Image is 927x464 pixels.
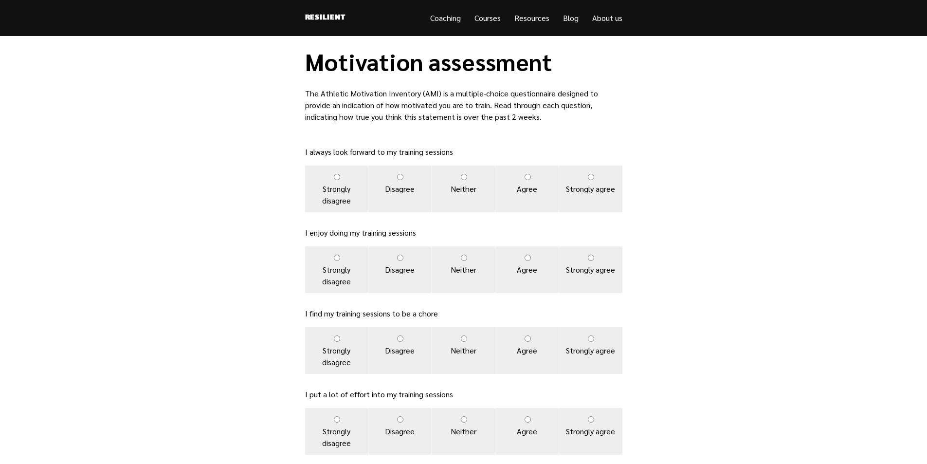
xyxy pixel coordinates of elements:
[305,48,622,76] h1: Motivation assessment
[525,335,531,342] input: Agree
[334,174,340,180] input: Strongly disagree
[397,416,403,423] input: Disagree
[397,335,403,342] input: Disagree
[305,389,622,400] p: I put a lot of effort into my training sessions
[461,416,467,423] input: Neither
[432,408,495,455] label: Neither
[368,327,432,374] label: Disagree
[588,416,594,423] input: Strongly agree
[495,408,559,455] label: Agree
[588,255,594,261] input: Strongly agree
[559,327,622,374] label: Strongly agree
[368,246,432,293] label: Disagree
[432,246,495,293] label: Neither
[397,174,403,180] input: Disagree
[305,88,622,123] p: The Athletic Motivation Inventory (AMI) is a multiple-choice questionnaire designed to provide an...
[563,13,579,23] a: Blog
[305,166,368,212] label: Strongly disagree
[305,246,368,293] label: Strongly disagree
[525,416,531,423] input: Agree
[305,227,622,239] p: I enjoy doing my training sessions
[430,13,461,23] a: Coaching
[305,408,368,455] label: Strongly disagree
[368,408,432,455] label: Disagree
[559,408,622,455] label: Strongly agree
[559,166,622,212] label: Strongly agree
[525,174,531,180] input: Agree
[525,255,531,261] input: Agree
[461,174,467,180] input: Neither
[588,335,594,342] input: Strongly agree
[514,13,549,23] a: Resources
[495,327,559,374] label: Agree
[334,335,340,342] input: Strongly disagree
[334,255,340,261] input: Strongly disagree
[334,416,340,423] input: Strongly disagree
[495,246,559,293] label: Agree
[305,308,622,319] p: I find my training sessions to be a chore
[592,13,622,23] a: About us
[559,246,622,293] label: Strongly agree
[432,327,495,374] label: Neither
[474,13,501,23] a: Courses
[368,166,432,212] label: Disagree
[495,166,559,212] label: Agree
[432,166,495,212] label: Neither
[588,174,594,180] input: Strongly agree
[305,327,368,374] label: Strongly disagree
[461,335,467,342] input: Neither
[397,255,403,261] input: Disagree
[461,255,467,261] input: Neither
[305,146,622,158] p: I always look forward to my training sessions
[305,12,345,24] a: Resilient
